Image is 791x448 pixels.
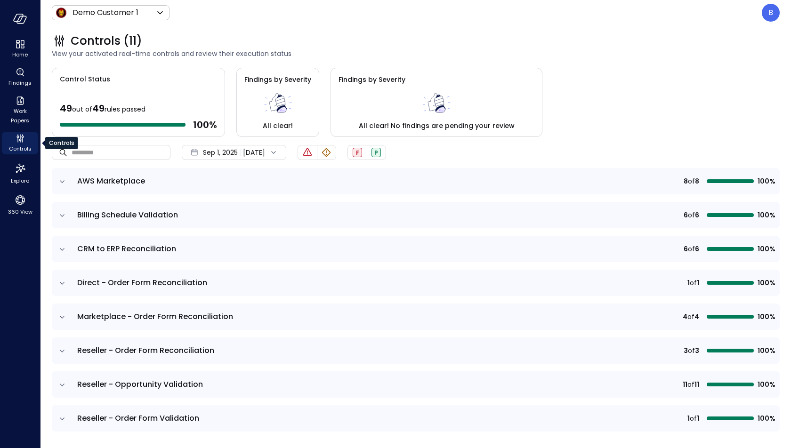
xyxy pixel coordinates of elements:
[758,278,774,288] span: 100%
[193,119,217,131] span: 100 %
[758,413,774,424] span: 100%
[2,94,38,126] div: Work Papers
[684,244,688,254] span: 6
[697,413,699,424] span: 1
[2,38,38,60] div: Home
[77,209,178,220] span: Billing Schedule Validation
[687,379,694,390] span: of
[684,176,688,186] span: 8
[57,312,67,322] button: expand row
[2,66,38,88] div: Findings
[339,75,405,84] span: Findings by Severity
[762,4,780,22] div: Boaz
[60,102,72,115] span: 49
[2,192,38,217] div: 360 View
[57,414,67,424] button: expand row
[8,207,32,216] span: 360 View
[77,243,176,254] span: CRM to ERP Reconciliation
[359,120,515,131] span: All clear! No findings are pending your review
[758,176,774,186] span: 100%
[321,147,331,158] div: Warning
[687,312,694,322] span: of
[690,413,697,424] span: of
[71,33,142,48] span: Controls (11)
[57,177,67,186] button: expand row
[6,106,34,125] span: Work Papers
[684,345,688,356] span: 3
[683,312,687,322] span: 4
[758,345,774,356] span: 100%
[45,137,78,149] div: Controls
[695,176,699,186] span: 8
[2,160,38,186] div: Explore
[8,78,32,88] span: Findings
[73,7,138,18] p: Demo Customer 1
[77,413,199,424] span: Reseller - Order Form Validation
[371,148,381,157] div: Passed
[687,413,690,424] span: 1
[244,75,311,84] span: Findings by Severity
[11,176,29,185] span: Explore
[684,210,688,220] span: 6
[77,379,203,390] span: Reseller - Opportunity Validation
[77,277,207,288] span: Direct - Order Form Reconciliation
[263,120,293,131] span: All clear!
[77,176,145,186] span: AWS Marketplace
[694,379,699,390] span: 11
[52,68,110,84] span: Control Status
[57,380,67,390] button: expand row
[687,278,690,288] span: 1
[758,312,774,322] span: 100%
[56,7,67,18] img: Icon
[57,245,67,254] button: expand row
[12,50,28,59] span: Home
[72,104,92,114] span: out of
[758,379,774,390] span: 100%
[683,379,687,390] span: 11
[77,311,233,322] span: Marketplace - Order Form Reconciliation
[697,278,699,288] span: 1
[105,104,145,114] span: rules passed
[52,48,780,59] span: View your activated real-time controls and review their execution status
[758,210,774,220] span: 100%
[695,210,699,220] span: 6
[57,211,67,220] button: expand row
[353,148,362,157] div: Failed
[92,102,105,115] span: 49
[688,210,695,220] span: of
[2,132,38,154] div: Controls
[302,147,313,158] div: Critical
[768,7,773,18] p: B
[9,144,32,153] span: Controls
[374,149,378,157] span: P
[688,345,695,356] span: of
[758,244,774,254] span: 100%
[203,147,238,158] span: Sep 1, 2025
[688,244,695,254] span: of
[57,346,67,356] button: expand row
[694,312,699,322] span: 4
[695,244,699,254] span: 6
[57,279,67,288] button: expand row
[690,278,697,288] span: of
[356,149,359,157] span: F
[695,345,699,356] span: 3
[688,176,695,186] span: of
[77,345,214,356] span: Reseller - Order Form Reconciliation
